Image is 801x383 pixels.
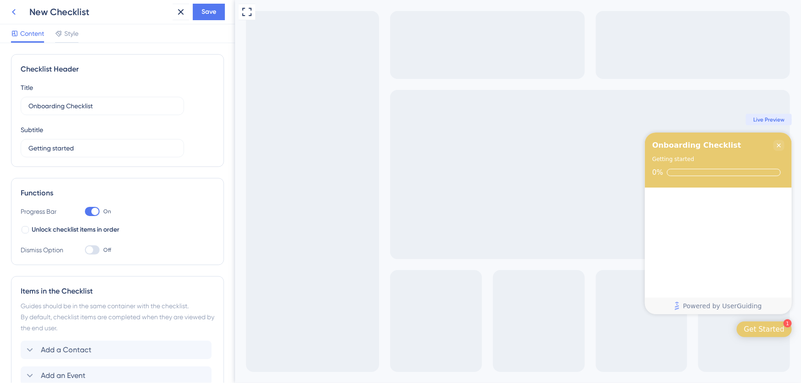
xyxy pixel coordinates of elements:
button: Save [193,4,225,20]
div: Dismiss Option [21,244,67,255]
div: 1 [549,319,557,327]
div: 0% [417,168,428,177]
div: Checklist items [410,188,557,297]
div: Subtitle [21,124,43,135]
span: Save [202,6,216,17]
div: Get Started [509,325,549,334]
div: Open Get Started checklist, remaining modules: 1 [502,322,557,337]
div: Close Checklist [538,140,549,151]
div: Progress Bar [21,206,67,217]
span: Add an Event [41,370,85,381]
div: New Checklist [29,6,169,18]
div: Checklist Header [21,64,214,75]
div: Getting started [417,155,459,164]
div: Onboarding Checklist [417,140,506,151]
span: Style [64,28,78,39]
span: Unlock checklist items in order [32,224,119,235]
div: Checklist Container [410,133,557,314]
span: Content [20,28,44,39]
div: Functions [21,188,214,199]
span: Add a Contact [41,344,91,355]
div: Guides should be in the same container with the checklist. By default, checklist items are comple... [21,300,214,333]
div: Items in the Checklist [21,286,214,297]
span: On [103,208,111,215]
input: Header 2 [28,143,176,153]
input: Header 1 [28,101,176,111]
div: Footer [410,298,557,314]
div: Checklist progress: 0% [417,168,549,177]
span: Off [103,246,111,254]
div: Title [21,82,33,93]
span: Live Preview [518,116,549,123]
span: Powered by UserGuiding [448,300,527,311]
